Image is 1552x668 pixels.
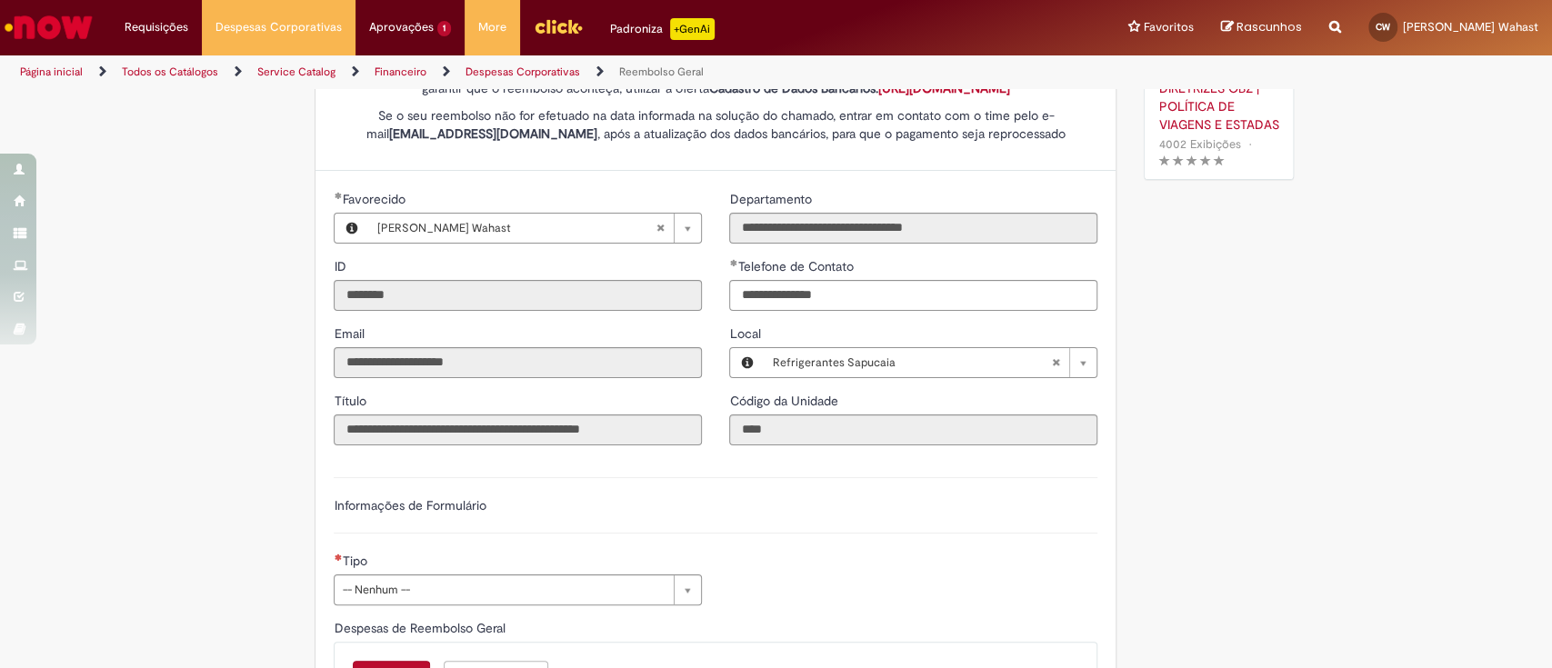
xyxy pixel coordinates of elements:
[1042,348,1069,377] abbr: Limpar campo Local
[369,18,434,36] span: Aprovações
[1376,21,1390,33] span: CW
[342,553,370,569] span: Tipo
[334,414,702,445] input: Título
[729,213,1097,244] input: Departamento
[389,125,597,142] strong: [EMAIL_ADDRESS][DOMAIN_NAME]
[334,258,349,274] span: Somente leitura - ID
[215,18,342,36] span: Despesas Corporativas
[729,190,815,208] label: Somente leitura - Departamento
[335,214,367,243] button: Favorecido, Visualizar este registro Cassius Muller Wahast
[342,191,408,207] span: Necessários - Favorecido
[1144,18,1194,36] span: Favoritos
[334,280,702,311] input: ID
[730,348,763,377] button: Local, Visualizar este registro Refrigerantes Sapucaia
[334,324,367,343] label: Somente leitura - Email
[1244,132,1255,156] span: •
[878,80,1010,96] a: [URL][DOMAIN_NAME]
[670,18,715,40] p: +GenAi
[772,348,1051,377] span: Refrigerantes Sapucaia
[342,575,665,604] span: -- Nenhum --
[729,280,1097,311] input: Telefone de Contato
[646,214,674,243] abbr: Limpar campo Favorecido
[125,18,188,36] span: Requisições
[1158,136,1240,152] span: 4002 Exibições
[709,80,1010,96] strong: Cadastro de Dados Bancários:
[14,55,1021,89] ul: Trilhas de página
[534,13,583,40] img: click_logo_yellow_360x200.png
[334,392,369,410] label: Somente leitura - Título
[729,414,1097,445] input: Código da Unidade
[619,65,704,79] a: Reembolso Geral
[334,257,349,275] label: Somente leitura - ID
[729,325,764,342] span: Local
[1158,79,1279,134] a: DIRETRIZES OBZ | POLÍTICA DE VIAGENS E ESTADAS
[257,65,335,79] a: Service Catalog
[334,393,369,409] span: Somente leitura - Título
[1237,18,1302,35] span: Rascunhos
[367,214,701,243] a: [PERSON_NAME] WahastLimpar campo Favorecido
[334,620,508,636] span: Despesas de Reembolso Geral
[729,259,737,266] span: Obrigatório Preenchido
[1403,19,1538,35] span: [PERSON_NAME] Wahast
[737,258,856,274] span: Telefone de Contato
[1221,19,1302,36] a: Rascunhos
[334,347,702,378] input: Email
[763,348,1096,377] a: Refrigerantes SapucaiaLimpar campo Local
[334,497,486,513] label: Informações de Formulário
[334,192,342,199] span: Obrigatório Preenchido
[375,65,426,79] a: Financeiro
[334,106,1097,143] p: Se o seu reembolso não for efetuado na data informada na solução do chamado, entrar em contato co...
[729,392,841,410] label: Somente leitura - Código da Unidade
[729,191,815,207] span: Somente leitura - Departamento
[437,21,451,36] span: 1
[478,18,506,36] span: More
[334,325,367,342] span: Somente leitura - Email
[334,553,342,561] span: Necessários
[122,65,218,79] a: Todos os Catálogos
[20,65,83,79] a: Página inicial
[376,214,656,243] span: [PERSON_NAME] Wahast
[729,393,841,409] span: Somente leitura - Código da Unidade
[2,9,95,45] img: ServiceNow
[466,65,580,79] a: Despesas Corporativas
[610,18,715,40] div: Padroniza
